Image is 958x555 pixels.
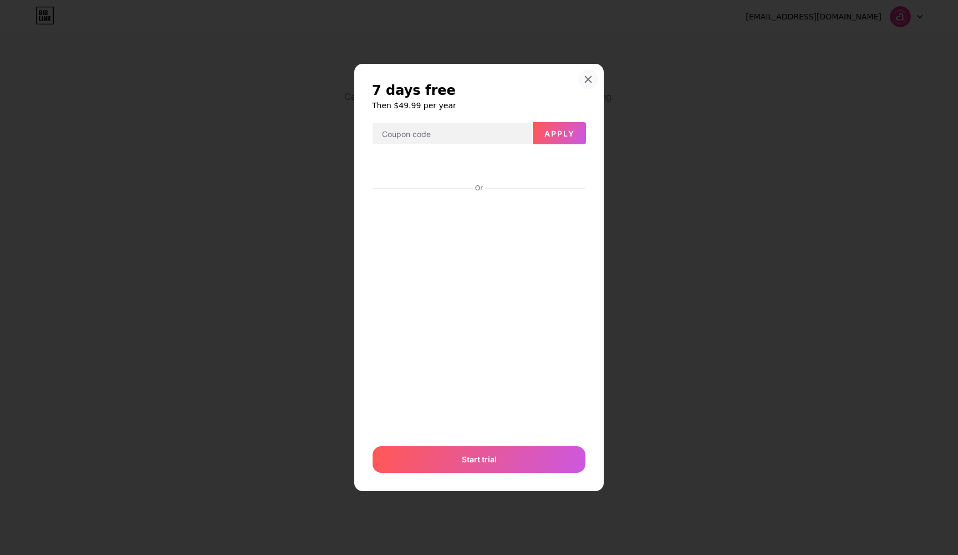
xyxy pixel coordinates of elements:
[544,129,575,138] span: Apply
[372,82,456,99] span: 7 days free
[370,194,588,435] iframe: Secure payment input frame
[533,122,586,144] button: Apply
[373,154,585,180] iframe: Secure payment button frame
[473,184,485,193] div: Or
[462,453,497,465] span: Start trial
[373,123,532,145] input: Coupon code
[372,100,586,111] h6: Then $49.99 per year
